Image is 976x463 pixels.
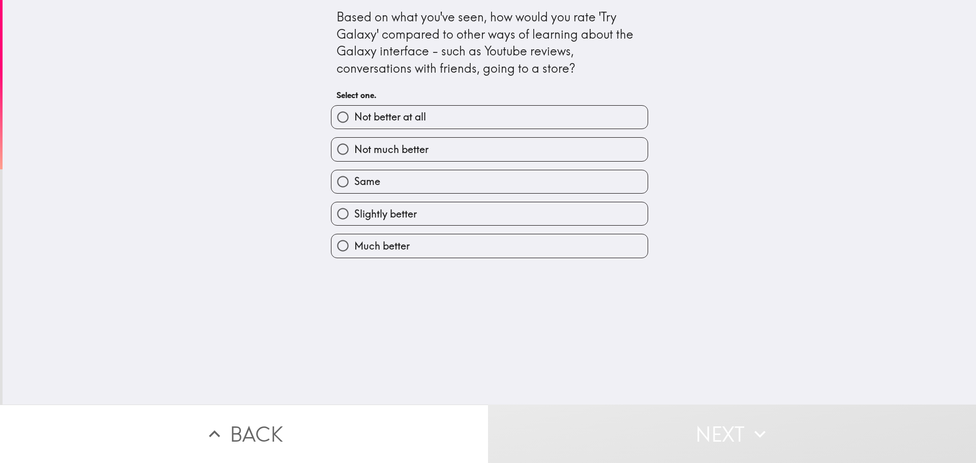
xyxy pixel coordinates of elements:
span: Not better at all [354,110,426,124]
span: Not much better [354,142,429,157]
button: Much better [331,234,648,257]
button: Same [331,170,648,193]
span: Slightly better [354,207,417,221]
button: Slightly better [331,202,648,225]
button: Next [488,405,976,463]
span: Same [354,174,380,189]
div: Based on what you've seen, how would you rate 'Try Galaxy' compared to other ways of learning abo... [337,9,643,77]
h6: Select one. [337,89,643,101]
button: Not much better [331,138,648,161]
button: Not better at all [331,106,648,129]
span: Much better [354,239,410,253]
